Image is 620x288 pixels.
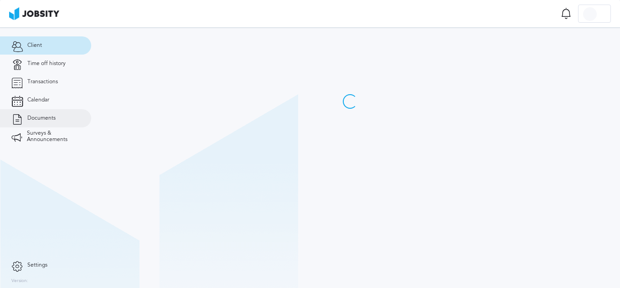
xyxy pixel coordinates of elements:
[11,278,28,284] label: Version:
[27,42,42,49] span: Client
[9,7,59,20] img: ab4bad089aa723f57921c736e9817d99.png
[27,262,47,268] span: Settings
[27,61,66,67] span: Time off history
[27,130,80,143] span: Surveys & Announcements
[27,115,56,121] span: Documents
[27,79,58,85] span: Transactions
[27,97,49,103] span: Calendar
